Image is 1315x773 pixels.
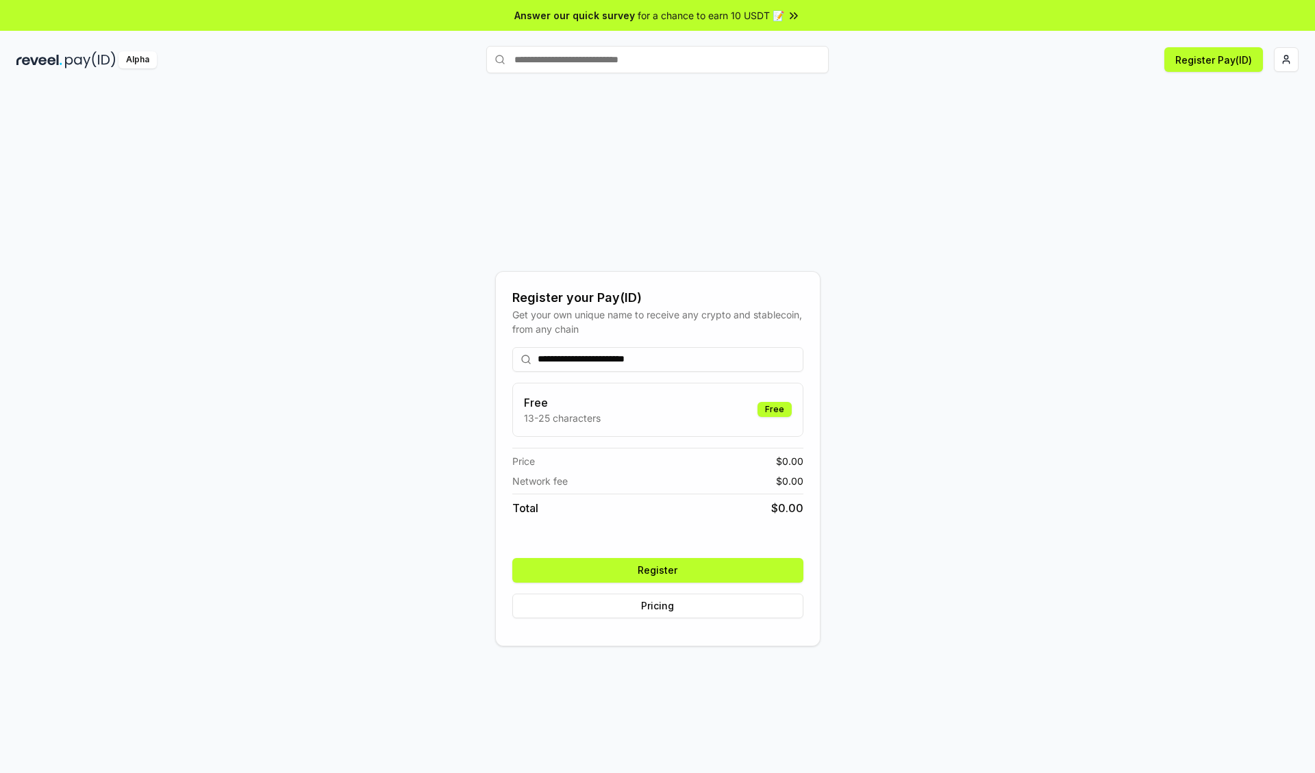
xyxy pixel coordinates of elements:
[512,500,538,516] span: Total
[65,51,116,68] img: pay_id
[771,500,803,516] span: $ 0.00
[757,402,792,417] div: Free
[512,307,803,336] div: Get your own unique name to receive any crypto and stablecoin, from any chain
[524,394,601,411] h3: Free
[16,51,62,68] img: reveel_dark
[638,8,784,23] span: for a chance to earn 10 USDT 📝
[512,454,535,468] span: Price
[524,411,601,425] p: 13-25 characters
[776,474,803,488] span: $ 0.00
[776,454,803,468] span: $ 0.00
[1164,47,1263,72] button: Register Pay(ID)
[512,558,803,583] button: Register
[514,8,635,23] span: Answer our quick survey
[512,594,803,618] button: Pricing
[512,288,803,307] div: Register your Pay(ID)
[512,474,568,488] span: Network fee
[118,51,157,68] div: Alpha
